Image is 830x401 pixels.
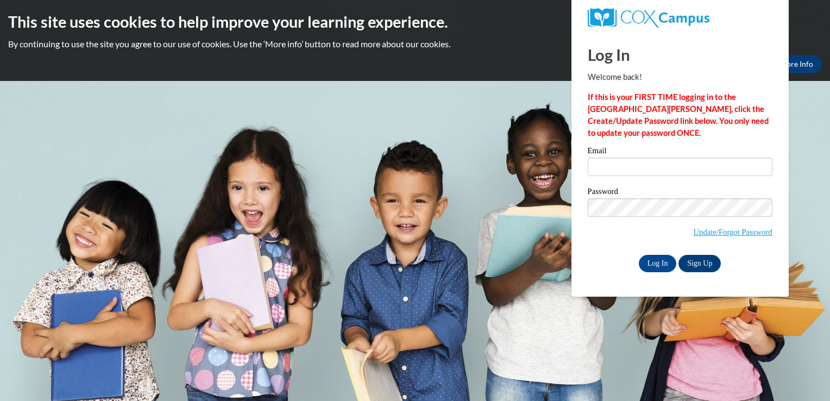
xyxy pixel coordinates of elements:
[678,255,721,272] a: Sign Up
[639,255,677,272] input: Log In
[694,228,772,236] a: Update/Forgot Password
[771,55,822,73] a: More Info
[8,11,822,33] h2: This site uses cookies to help improve your learning experience.
[8,38,822,50] p: By continuing to use the site you agree to our use of cookies. Use the ‘More info’ button to read...
[588,8,772,28] a: COX Campus
[588,92,769,137] strong: If this is your FIRST TIME logging in to the [GEOGRAPHIC_DATA][PERSON_NAME], click the Create/Upd...
[588,187,772,198] label: Password
[588,8,709,28] img: COX Campus
[588,43,772,66] h1: Log In
[588,147,772,158] label: Email
[588,71,772,83] p: Welcome back!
